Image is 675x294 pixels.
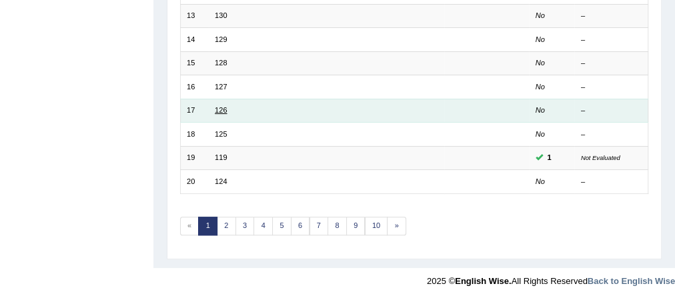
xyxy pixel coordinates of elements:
strong: English Wise. [455,276,511,286]
small: Not Evaluated [581,154,620,161]
div: – [581,129,642,140]
a: 130 [215,11,227,19]
div: – [581,11,642,21]
a: 9 [346,217,366,235]
td: 20 [180,170,209,193]
em: No [536,59,545,67]
em: No [536,11,545,19]
em: No [536,106,545,114]
div: – [581,82,642,93]
td: 18 [180,123,209,146]
a: 6 [291,217,310,235]
em: No [536,130,545,138]
td: 14 [180,28,209,51]
td: 19 [180,146,209,169]
a: 3 [235,217,255,235]
a: 119 [215,153,227,161]
div: – [581,58,642,69]
a: 10 [365,217,388,235]
a: 1 [198,217,217,235]
a: 129 [215,35,227,43]
a: 124 [215,177,227,185]
a: » [387,217,406,235]
span: You can still take this question [543,152,556,164]
a: 127 [215,83,227,91]
a: 4 [253,217,273,235]
a: 128 [215,59,227,67]
a: Back to English Wise [588,276,675,286]
span: « [180,217,199,235]
td: 17 [180,99,209,122]
a: 125 [215,130,227,138]
a: 8 [327,217,347,235]
em: No [536,177,545,185]
div: – [581,105,642,116]
a: 126 [215,106,227,114]
a: 5 [272,217,291,235]
a: 7 [309,217,329,235]
div: – [581,177,642,187]
div: – [581,35,642,45]
td: 16 [180,75,209,99]
em: No [536,83,545,91]
td: 15 [180,51,209,75]
em: No [536,35,545,43]
td: 13 [180,5,209,28]
div: 2025 © All Rights Reserved [427,268,675,287]
a: 2 [217,217,236,235]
